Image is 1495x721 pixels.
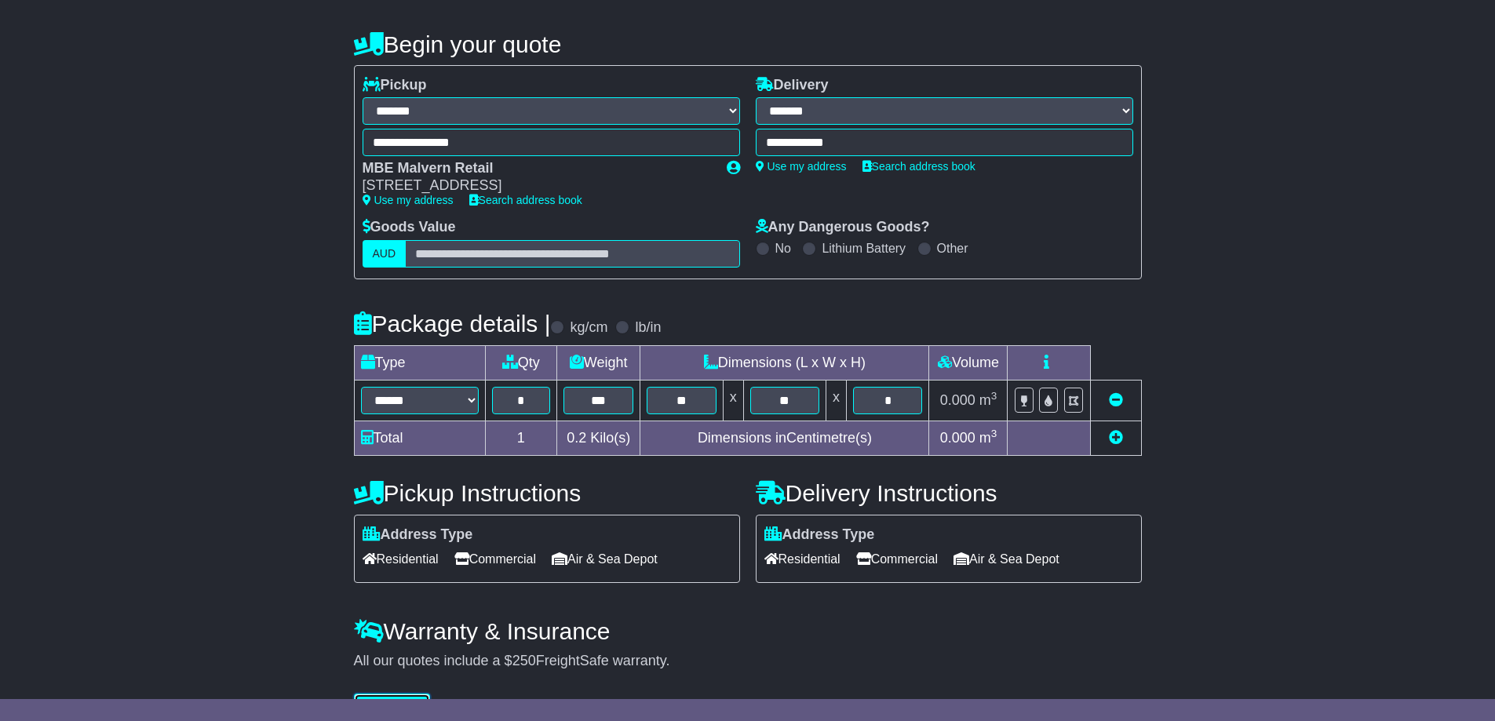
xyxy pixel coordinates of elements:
td: 1 [485,421,557,455]
label: AUD [363,240,407,268]
a: Add new item [1109,430,1123,446]
span: Air & Sea Depot [552,547,658,571]
label: No [775,241,791,256]
h4: Begin your quote [354,31,1142,57]
label: lb/in [635,319,661,337]
h4: Package details | [354,311,551,337]
span: Residential [764,547,840,571]
label: kg/cm [570,319,607,337]
h4: Warranty & Insurance [354,618,1142,644]
span: Commercial [454,547,536,571]
span: Commercial [856,547,938,571]
label: Goods Value [363,219,456,236]
td: Kilo(s) [557,421,640,455]
label: Any Dangerous Goods? [756,219,930,236]
span: m [979,392,997,408]
span: Air & Sea Depot [954,547,1059,571]
span: 0.000 [940,392,975,408]
td: Weight [557,345,640,380]
span: 0.000 [940,430,975,446]
span: 250 [512,653,536,668]
h4: Delivery Instructions [756,480,1142,506]
a: Search address book [862,160,975,173]
label: Address Type [363,526,473,544]
div: MBE Malvern Retail [363,160,711,177]
div: [STREET_ADDRESS] [363,177,711,195]
label: Other [937,241,968,256]
label: Lithium Battery [822,241,906,256]
td: Dimensions in Centimetre(s) [640,421,929,455]
td: Qty [485,345,557,380]
span: 0.2 [567,430,586,446]
a: Remove this item [1109,392,1123,408]
td: Total [354,421,485,455]
button: Get Quotes [354,694,431,721]
td: Type [354,345,485,380]
label: Address Type [764,526,875,544]
a: Search address book [469,194,582,206]
div: All our quotes include a $ FreightSafe warranty. [354,653,1142,670]
h4: Pickup Instructions [354,480,740,506]
td: x [723,380,743,421]
sup: 3 [991,428,997,439]
td: x [826,380,847,421]
label: Delivery [756,77,829,94]
label: Pickup [363,77,427,94]
td: Dimensions (L x W x H) [640,345,929,380]
td: Volume [929,345,1008,380]
span: m [979,430,997,446]
sup: 3 [991,390,997,402]
a: Use my address [756,160,847,173]
span: Residential [363,547,439,571]
a: Use my address [363,194,454,206]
